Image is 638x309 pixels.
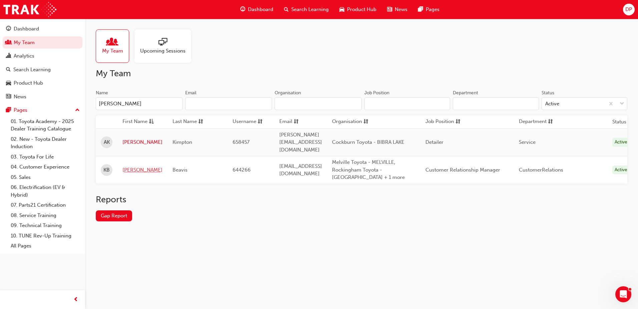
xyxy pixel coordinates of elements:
[413,3,445,16] a: pages-iconPages
[455,118,460,126] span: sorting-icon
[233,118,256,126] span: Username
[425,118,454,126] span: Job Position
[13,66,51,74] div: Search Learning
[14,52,34,60] div: Analytics
[122,138,163,146] a: [PERSON_NAME]
[279,3,334,16] a: search-iconSearch Learning
[279,118,316,126] button: Emailsorting-icon
[185,97,272,110] input: Email
[332,118,362,126] span: Organisation
[3,104,82,116] button: Pages
[3,77,82,89] a: Product Hub
[382,3,413,16] a: news-iconNews
[612,138,630,147] div: Active
[332,139,404,145] span: Cockburn Toyota - BIBRA LAKE
[8,210,82,221] a: 08. Service Training
[6,80,11,86] span: car-icon
[279,163,322,177] span: [EMAIL_ADDRESS][DOMAIN_NAME]
[347,6,376,13] span: Product Hub
[240,5,245,14] span: guage-icon
[8,134,82,152] a: 02. New - Toyota Dealer Induction
[102,47,123,55] span: My Team
[545,100,559,108] div: Active
[96,90,108,96] div: Name
[275,97,361,110] input: Organisation
[620,100,624,108] span: down-icon
[14,25,39,33] div: Dashboard
[134,29,197,63] a: Upcoming Sessions
[364,90,389,96] div: Job Position
[103,166,110,174] span: KB
[75,106,80,115] span: up-icon
[8,116,82,134] a: 01. Toyota Academy - 2025 Dealer Training Catalogue
[8,162,82,172] a: 04. Customer Experience
[185,90,197,96] div: Email
[3,91,82,103] a: News
[3,36,82,49] a: My Team
[294,118,299,126] span: sorting-icon
[8,220,82,231] a: 09. Technical Training
[8,152,82,162] a: 03. Toyota For Life
[548,118,553,126] span: sorting-icon
[149,118,154,126] span: asc-icon
[96,194,627,205] h2: Reports
[519,167,563,173] span: CustomerRelations
[453,90,478,96] div: Department
[14,106,27,114] div: Pages
[612,166,630,175] div: Active
[291,6,329,13] span: Search Learning
[173,139,192,145] span: Kimpton
[615,286,631,302] iframe: Intercom live chat
[96,29,134,63] a: My Team
[122,118,159,126] button: First Nameasc-icon
[14,79,43,87] div: Product Hub
[625,6,632,13] span: DP
[104,138,110,146] span: AK
[8,182,82,200] a: 06. Electrification (EV & Hybrid)
[425,118,462,126] button: Job Positionsorting-icon
[8,172,82,183] a: 05. Sales
[173,118,209,126] button: Last Namesorting-icon
[453,97,539,110] input: Department
[8,241,82,251] a: All Pages
[364,97,450,110] input: Job Position
[73,296,78,304] span: prev-icon
[96,97,183,110] input: Name
[248,6,273,13] span: Dashboard
[14,93,26,101] div: News
[140,47,186,55] span: Upcoming Sessions
[425,139,443,145] span: Detailer
[542,90,554,96] div: Status
[8,231,82,241] a: 10. TUNE Rev-Up Training
[8,200,82,210] a: 07. Parts21 Certification
[519,118,547,126] span: Department
[623,4,635,15] button: DP
[3,64,82,76] a: Search Learning
[418,5,423,14] span: pages-icon
[395,6,407,13] span: News
[6,53,11,59] span: chart-icon
[426,6,439,13] span: Pages
[612,118,626,126] th: Status
[284,5,289,14] span: search-icon
[233,118,269,126] button: Usernamesorting-icon
[332,118,369,126] button: Organisationsorting-icon
[275,90,301,96] div: Organisation
[6,94,11,100] span: news-icon
[279,118,292,126] span: Email
[96,68,627,79] h2: My Team
[3,2,56,17] img: Trak
[158,38,167,47] span: sessionType_ONLINE_URL-icon
[334,3,382,16] a: car-iconProduct Hub
[173,167,188,173] span: Beavis
[122,166,163,174] a: [PERSON_NAME]
[233,167,251,173] span: 644266
[519,139,536,145] span: Service
[233,139,250,145] span: 658457
[3,50,82,62] a: Analytics
[425,167,500,173] span: Customer Relationship Manager
[96,210,132,221] a: Gap Report
[363,118,368,126] span: sorting-icon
